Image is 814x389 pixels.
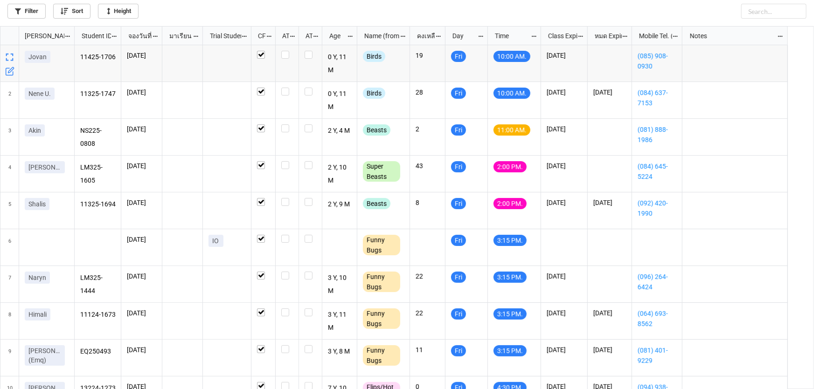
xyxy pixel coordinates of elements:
[633,31,672,41] div: Mobile Tel. (from Nick Name)
[494,272,527,283] div: 3:15 PM.
[28,52,47,61] p: Jovan
[80,51,116,64] p: 11425-1706
[252,31,266,41] div: CF
[589,31,622,41] div: หมด Expired date (from [PERSON_NAME] Name)
[638,272,676,292] a: (096) 264-6424
[638,88,676,108] a: (084) 637-7153
[363,272,400,292] div: Funny Bugs
[451,272,466,283] div: Fri
[451,124,466,136] div: Fri
[363,161,400,182] div: Super Beasts
[328,272,352,297] p: 3 Y, 10 M
[127,235,156,244] p: [DATE]
[8,266,11,302] span: 7
[8,340,11,376] span: 9
[416,161,439,171] p: 43
[638,51,676,71] a: (085) 908-0930
[127,124,156,134] p: [DATE]
[451,51,466,62] div: Fri
[416,124,439,134] p: 2
[363,88,385,99] div: Birds
[7,4,46,19] a: Filter
[451,161,466,172] div: Fri
[451,235,466,246] div: Fri
[416,51,439,60] p: 19
[638,124,676,145] a: (081) 888-1986
[300,31,313,41] div: ATK
[28,346,61,365] p: [PERSON_NAME](Emq)
[328,161,352,186] p: 2 Y, 10 M
[0,27,75,45] div: grid
[547,272,582,281] p: [DATE]
[8,156,11,192] span: 4
[547,161,582,171] p: [DATE]
[494,88,530,99] div: 10:00 AM.
[363,308,400,329] div: Funny Bugs
[363,198,390,209] div: Beasts
[28,89,51,98] p: Nene U.
[127,88,156,97] p: [DATE]
[123,31,153,41] div: จองวันที่
[638,308,676,329] a: (064) 693-8562
[363,345,400,366] div: Funny Bugs
[19,31,64,41] div: [PERSON_NAME] Name
[543,31,577,41] div: Class Expiration
[547,88,582,97] p: [DATE]
[80,161,116,186] p: LM325-1605
[451,88,466,99] div: Fri
[416,345,439,355] p: 11
[28,126,41,135] p: Akin
[411,31,436,41] div: คงเหลือ (from Nick Name)
[80,308,116,321] p: 11124-1673
[451,308,466,320] div: Fri
[416,88,439,97] p: 28
[328,124,352,137] p: 2 Y, 4 M
[324,31,348,41] div: Age
[80,88,116,101] p: 11325-1747
[80,345,116,358] p: EQ250493
[8,192,11,229] span: 5
[451,198,466,209] div: Fri
[447,31,478,41] div: Day
[363,124,390,136] div: Beasts
[127,51,156,60] p: [DATE]
[328,51,352,76] p: 0 Y, 11 M
[28,199,46,209] p: Shalis
[593,198,626,207] p: [DATE]
[204,31,241,41] div: Trial Student
[28,273,46,282] p: Naryn
[416,198,439,207] p: 8
[741,4,807,19] input: Search...
[494,235,527,246] div: 3:15 PM.
[80,198,116,211] p: 11325-1694
[359,31,400,41] div: Name (from Class)
[127,272,156,281] p: [DATE]
[489,31,531,41] div: Time
[547,198,582,207] p: [DATE]
[416,308,439,318] p: 22
[494,198,527,209] div: 2:00 PM.
[8,119,11,155] span: 3
[8,303,11,339] span: 8
[8,229,11,266] span: 6
[494,161,527,172] div: 2:00 PM.
[212,236,220,246] p: IO
[328,345,352,358] p: 3 Y, 8 M
[547,308,582,318] p: [DATE]
[53,4,90,19] a: Sort
[547,51,582,60] p: [DATE]
[363,235,400,255] div: Funny Bugs
[684,31,778,41] div: Notes
[328,198,352,211] p: 2 Y, 9 M
[547,124,582,134] p: [DATE]
[363,51,385,62] div: Birds
[127,345,156,355] p: [DATE]
[638,161,676,182] a: (084) 645-5224
[451,345,466,356] div: Fri
[593,345,626,355] p: [DATE]
[638,198,676,218] a: (092) 420-1990
[76,31,111,41] div: Student ID (from [PERSON_NAME] Name)
[494,124,530,136] div: 11:00 AM.
[593,88,626,97] p: [DATE]
[80,272,116,297] p: LM325-1444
